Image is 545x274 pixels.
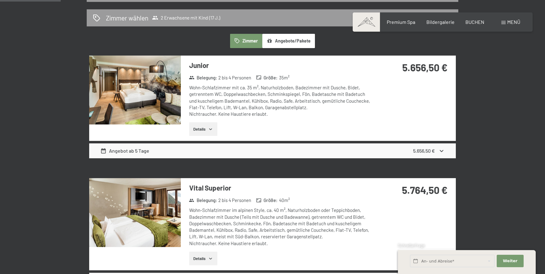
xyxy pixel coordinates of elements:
button: Zimmer [230,34,262,48]
button: Weiter [497,255,523,267]
h3: Junior [189,61,373,70]
h2: Zimmer wählen [106,13,148,22]
button: Angebote/Pakete [262,34,315,48]
a: Premium Spa [387,19,415,25]
div: Wohn-Schlafzimmer im alpinen Style, ca. 40 m², Naturholzboden oder Teppichboden, Badezimmer mit D... [189,207,373,247]
span: 40 m² [279,197,290,204]
span: Weiter [503,258,517,264]
strong: Größe : [256,74,278,81]
span: Menü [507,19,520,25]
div: Wohn-Schlafzimmer mit ca. 35 m², Naturholzboden, Badezimmer mit Dusche, Bidet, getrenntem WC, Dop... [189,84,373,117]
span: 2 bis 4 Personen [218,74,251,81]
img: mss_renderimg.php [89,56,181,124]
div: Angebot ab 5 Tage [100,147,150,155]
span: 2 Erwachsene mit Kind (17 J.) [152,15,220,21]
strong: 5.656,50 € [413,148,435,154]
div: Angebot ab 5 Tage5.656,50 € [89,143,456,158]
button: Details [189,252,217,265]
button: Details [189,122,217,136]
img: mss_renderimg.php [89,178,181,247]
strong: Belegung : [189,197,217,204]
span: 2 bis 4 Personen [218,197,251,204]
strong: 5.656,50 € [402,61,447,73]
h3: Vital Superior [189,183,373,193]
span: 35 m² [279,74,290,81]
span: Schnellanfrage [398,243,425,248]
strong: Größe : [256,197,278,204]
a: Bildergalerie [426,19,455,25]
strong: Belegung : [189,74,217,81]
a: BUCHEN [465,19,484,25]
strong: 5.764,50 € [402,184,447,196]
